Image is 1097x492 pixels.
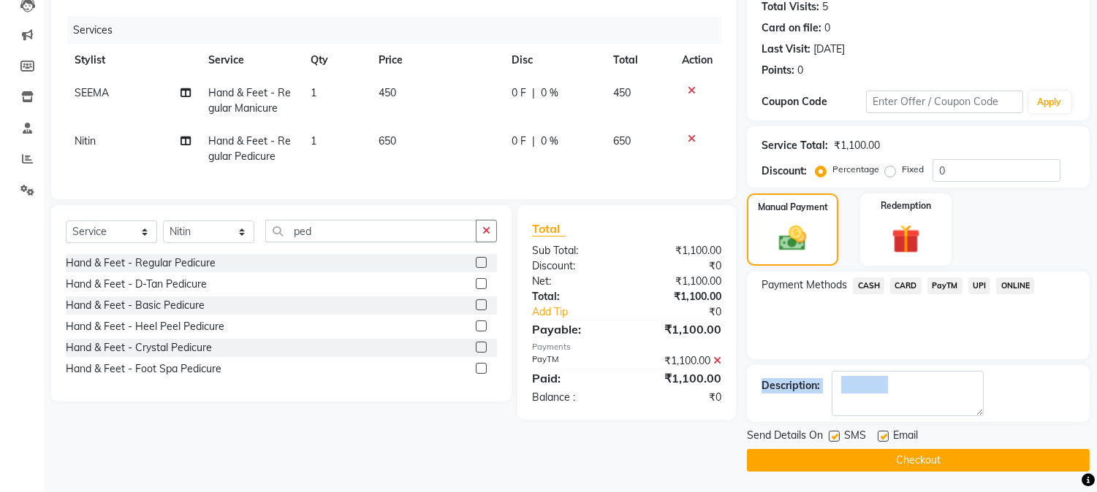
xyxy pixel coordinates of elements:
[379,134,396,147] span: 650
[762,20,821,36] div: Card on file:
[747,428,823,446] span: Send Details On
[67,17,732,44] div: Services
[758,201,828,214] label: Manual Payment
[200,44,302,77] th: Service
[613,134,631,147] span: 650
[627,274,733,289] div: ₹1,100.00
[627,243,733,258] div: ₹1,100.00
[521,369,627,387] div: Paid:
[627,320,733,338] div: ₹1,100.00
[627,353,733,369] div: ₹1,100.00
[66,44,200,77] th: Stylist
[532,85,535,101] span: |
[770,223,814,254] img: _cash.svg
[762,42,811,57] div: Last Visit:
[853,277,884,294] span: CASH
[927,277,963,294] span: PayTM
[968,277,991,294] span: UPI
[370,44,502,77] th: Price
[883,221,929,257] img: _gift.svg
[75,134,96,147] span: Nitin
[66,298,205,313] div: Hand & Feet - Basic Pedicure
[521,289,627,304] div: Total:
[379,86,396,99] span: 450
[673,44,721,77] th: Action
[512,134,526,149] span: 0 F
[797,63,803,78] div: 0
[521,320,627,338] div: Payable:
[881,199,931,212] label: Redemption
[503,44,604,77] th: Disc
[762,63,794,78] div: Points:
[844,428,866,446] span: SMS
[834,138,880,153] div: ₹1,100.00
[604,44,674,77] th: Total
[902,163,924,176] label: Fixed
[627,390,733,405] div: ₹0
[311,134,316,147] span: 1
[521,258,627,274] div: Discount:
[532,134,535,149] span: |
[521,243,627,258] div: Sub Total:
[762,164,807,179] div: Discount:
[532,221,566,237] span: Total
[762,138,828,153] div: Service Total:
[302,44,370,77] th: Qty
[890,277,922,294] span: CARD
[645,304,733,320] div: ₹0
[627,258,733,274] div: ₹0
[521,390,627,405] div: Balance :
[866,91,1022,113] input: Enter Offer / Coupon Code
[813,42,845,57] div: [DATE]
[75,86,109,99] span: SEEMA
[893,428,918,446] span: Email
[208,86,291,115] span: Hand & Feet - Regular Manicure
[521,353,627,369] div: PayTM
[541,134,558,149] span: 0 %
[747,449,1090,472] button: Checkout
[996,277,1034,294] span: ONLINE
[762,378,820,393] div: Description:
[66,340,212,355] div: Hand & Feet - Crystal Pedicure
[532,341,721,353] div: Payments
[512,85,526,101] span: 0 F
[762,94,866,109] div: Coupon Code
[832,163,879,176] label: Percentage
[627,289,733,304] div: ₹1,100.00
[66,319,224,334] div: Hand & Feet - Heel Peel Pedicure
[66,361,221,377] div: Hand & Feet - Foot Spa Pedicure
[208,134,291,163] span: Hand & Feet - Regular Pedicure
[265,220,477,242] input: Search or Scan
[627,369,733,387] div: ₹1,100.00
[613,86,631,99] span: 450
[762,277,847,293] span: Payment Methods
[541,85,558,101] span: 0 %
[521,274,627,289] div: Net:
[311,86,316,99] span: 1
[1029,91,1071,113] button: Apply
[66,255,216,271] div: Hand & Feet - Regular Pedicure
[66,277,207,292] div: Hand & Feet - D-Tan Pedicure
[521,304,645,320] a: Add Tip
[824,20,830,36] div: 0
